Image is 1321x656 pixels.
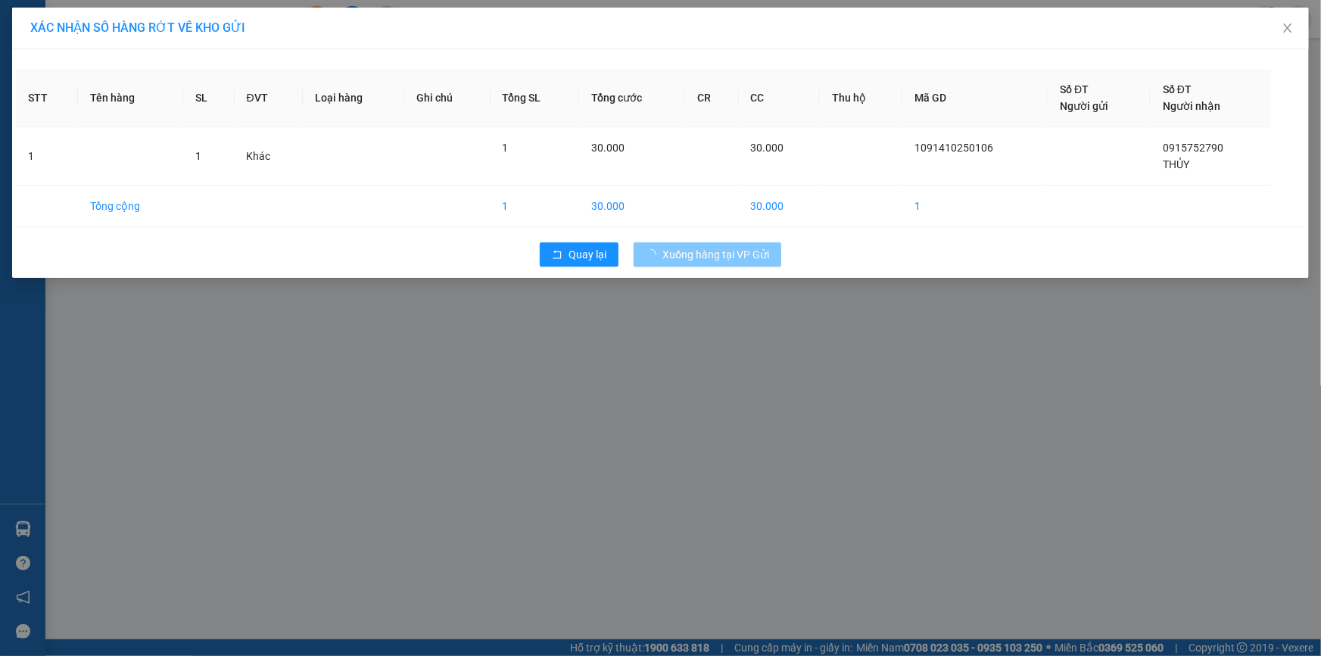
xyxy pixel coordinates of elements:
[685,69,739,127] th: CR
[404,69,490,127] th: Ghi chú
[235,127,304,186] td: Khác
[1163,158,1189,170] span: THỦY
[646,249,662,260] span: loading
[87,10,214,29] b: [PERSON_NAME]
[235,69,304,127] th: ĐVT
[16,69,78,127] th: STT
[78,69,183,127] th: Tên hàng
[503,142,509,154] span: 1
[902,69,1048,127] th: Mã GD
[491,69,579,127] th: Tổng SL
[739,69,820,127] th: CC
[751,142,784,154] span: 30.000
[183,69,235,127] th: SL
[7,113,153,138] b: GỬI : 109 QL 13
[16,127,78,186] td: 1
[491,186,579,227] td: 1
[1163,83,1192,95] span: Số ĐT
[7,33,288,52] li: 01 [PERSON_NAME]
[1060,83,1089,95] span: Số ĐT
[634,242,781,267] button: Xuống hàng tại VP Gửi
[1282,22,1294,34] span: close
[569,246,606,263] span: Quay lại
[540,242,618,267] button: rollbackQuay lại
[1266,8,1309,50] button: Close
[1163,100,1220,112] span: Người nhận
[739,186,820,227] td: 30.000
[662,246,769,263] span: Xuống hàng tại VP Gửi
[820,69,902,127] th: Thu hộ
[78,186,183,227] td: Tổng cộng
[552,249,562,261] span: rollback
[195,150,201,162] span: 1
[7,7,83,83] img: logo.jpg
[1060,100,1108,112] span: Người gửi
[30,20,245,35] span: XÁC NHẬN SỐ HÀNG RỚT VỀ KHO GỬI
[303,69,404,127] th: Loại hàng
[579,186,685,227] td: 30.000
[87,55,99,67] span: phone
[914,142,993,154] span: 1091410250106
[7,52,288,90] li: 02523854854,0913854573, 0913854356
[902,186,1048,227] td: 1
[579,69,685,127] th: Tổng cước
[1163,142,1223,154] span: 0915752790
[591,142,625,154] span: 30.000
[87,36,99,48] span: environment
